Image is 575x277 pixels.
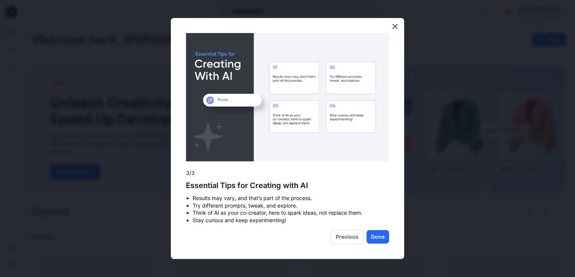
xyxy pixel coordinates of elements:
[186,181,389,190] h2: Essential Tips for Creating with AI
[186,169,389,177] p: 3/3
[391,20,399,32] button: Close
[193,194,389,202] li: Results may vary, and that’s part of the process.
[193,209,389,217] li: Think of AI as your co-creator, here to spark ideas, not replace them.
[367,230,389,244] button: Done
[331,230,364,244] button: Previous
[193,202,389,209] li: Try different prompts, tweak, and explore.
[193,217,389,224] li: Stay curious and keep experimenting!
